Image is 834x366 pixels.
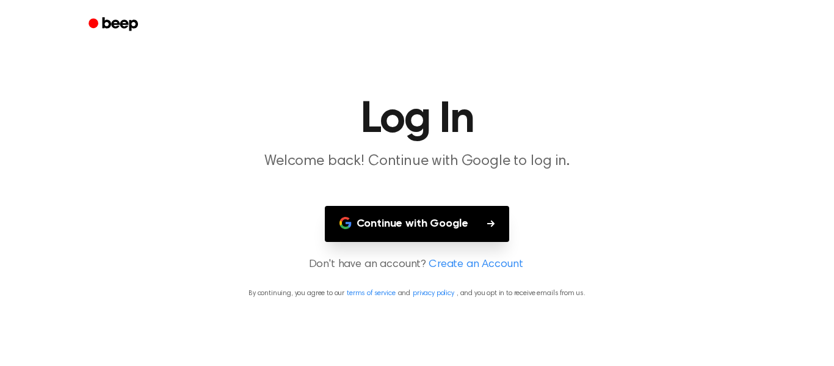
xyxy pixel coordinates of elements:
[413,290,454,297] a: privacy policy
[104,98,730,142] h1: Log In
[325,206,510,242] button: Continue with Google
[429,257,523,273] a: Create an Account
[347,290,395,297] a: terms of service
[15,288,819,299] p: By continuing, you agree to our and , and you opt in to receive emails from us.
[183,152,651,172] p: Welcome back! Continue with Google to log in.
[15,257,819,273] p: Don't have an account?
[80,13,149,37] a: Beep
